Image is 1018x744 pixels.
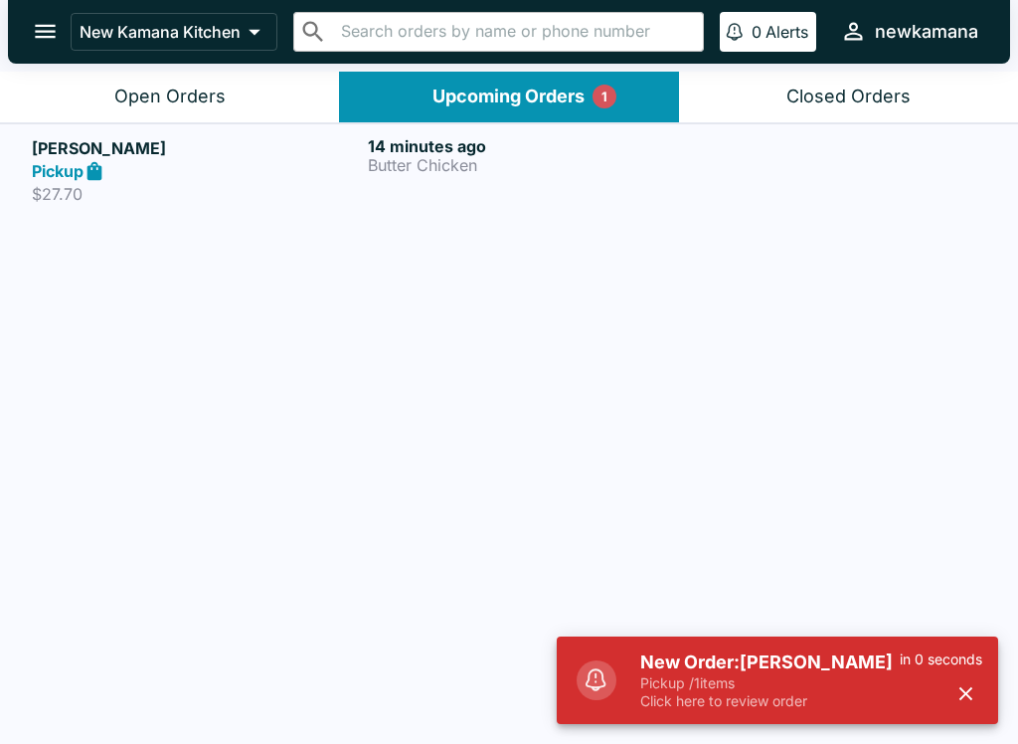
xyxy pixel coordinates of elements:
h6: 14 minutes ago [368,136,696,156]
input: Search orders by name or phone number [335,18,695,46]
h5: [PERSON_NAME] [32,136,360,160]
p: 0 [752,22,762,42]
strong: Pickup [32,161,84,181]
button: New Kamana Kitchen [71,13,277,51]
p: Click here to review order [640,692,900,710]
p: in 0 seconds [900,651,982,668]
div: Open Orders [114,86,226,108]
div: Closed Orders [786,86,911,108]
p: Alerts [765,22,808,42]
button: open drawer [20,6,71,57]
p: $27.70 [32,184,360,204]
p: Butter Chicken [368,156,696,174]
div: newkamana [875,20,978,44]
p: New Kamana Kitchen [80,22,241,42]
div: Upcoming Orders [432,86,585,108]
button: newkamana [832,10,986,53]
p: Pickup / 1 items [640,674,900,692]
p: 1 [601,87,607,106]
h5: New Order: [PERSON_NAME] [640,651,900,674]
